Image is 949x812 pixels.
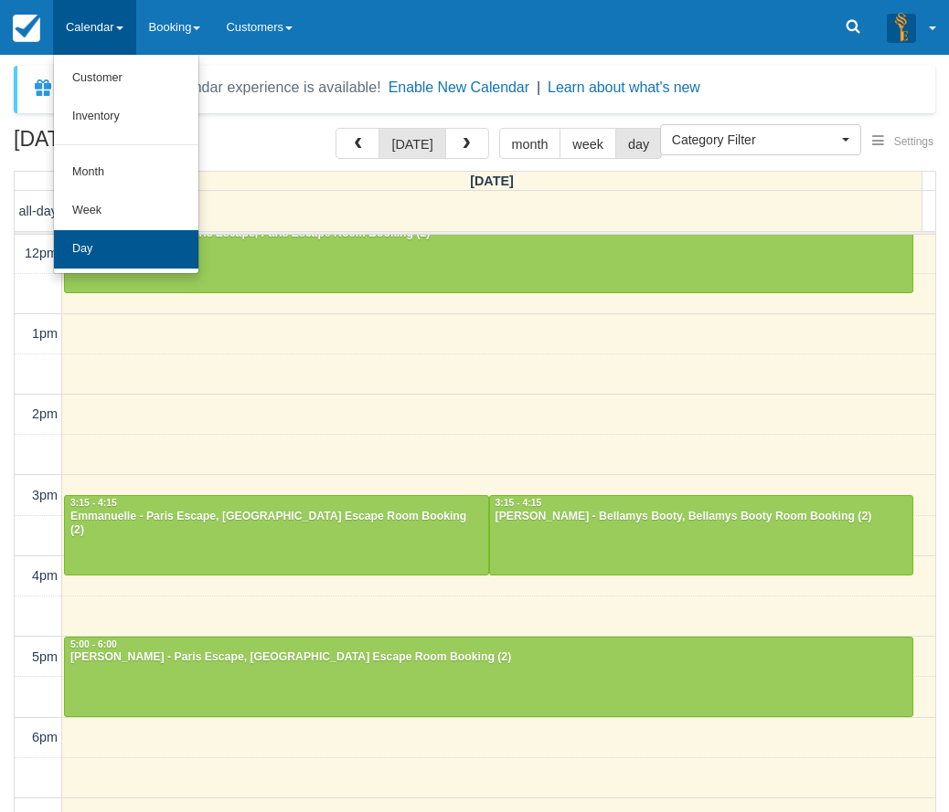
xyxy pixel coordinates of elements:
div: [PERSON_NAME] - Paris Escape, Paris Escape Room Booking (2) [69,227,908,241]
div: [PERSON_NAME] - Bellamys Booty, Bellamys Booty Room Booking (2) [495,510,909,524]
span: | [537,79,540,95]
a: Month [54,153,198,192]
span: 4pm [32,568,58,583]
button: Category Filter [660,124,861,155]
a: Week [54,192,198,230]
span: 6pm [32,730,58,744]
h2: [DATE] [14,128,245,162]
span: 2pm [32,406,58,421]
span: 3:15 - 4:15 [496,498,542,508]
span: all-day [19,204,58,218]
span: 5pm [32,649,58,664]
button: week [560,128,616,159]
button: Settings [861,129,944,155]
a: Inventory [54,98,198,136]
span: Category Filter [672,131,837,149]
img: A3 [887,13,916,42]
a: 5:00 - 6:00[PERSON_NAME] - Paris Escape, [GEOGRAPHIC_DATA] Escape Room Booking (2) [64,637,913,717]
button: [DATE] [379,128,445,159]
span: 1pm [32,326,58,341]
a: Day [54,230,198,269]
div: Emmanuelle - Paris Escape, [GEOGRAPHIC_DATA] Escape Room Booking (2) [69,510,484,539]
button: day [615,128,662,159]
button: month [499,128,561,159]
a: 3:15 - 4:15[PERSON_NAME] - Bellamys Booty, Bellamys Booty Room Booking (2) [489,495,914,575]
a: 3:15 - 4:15Emmanuelle - Paris Escape, [GEOGRAPHIC_DATA] Escape Room Booking (2) [64,495,489,575]
button: Enable New Calendar [389,79,529,97]
a: Learn about what's new [548,79,700,95]
img: checkfront-main-nav-mini-logo.png [13,15,40,42]
div: A new Booking Calendar experience is available! [61,77,381,99]
span: [DATE] [470,174,514,188]
span: 5:00 - 6:00 [70,639,117,649]
span: 12pm [25,246,58,260]
a: Customer [54,59,198,98]
span: 3pm [32,488,58,502]
ul: Calendar [53,55,199,274]
span: Settings [894,135,933,148]
span: 3:15 - 4:15 [70,498,117,508]
a: [PERSON_NAME] - Paris Escape, Paris Escape Room Booking (2) [64,213,913,293]
div: [PERSON_NAME] - Paris Escape, [GEOGRAPHIC_DATA] Escape Room Booking (2) [69,650,908,665]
